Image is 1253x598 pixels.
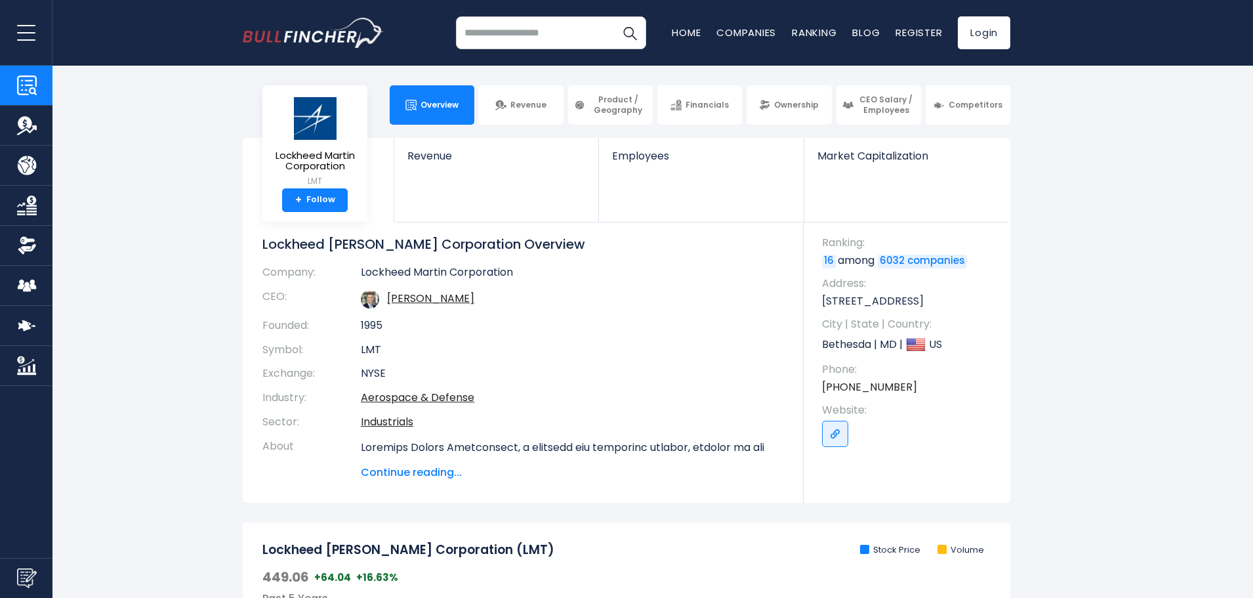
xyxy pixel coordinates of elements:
td: Lockheed Martin Corporation [361,266,784,285]
span: 449.06 [262,568,309,586]
span: Revenue [510,100,546,110]
span: Financials [686,100,729,110]
a: Register [895,26,942,39]
span: Employees [612,150,790,162]
h2: Lockheed [PERSON_NAME] Corporation (LMT) [262,542,554,559]
img: Ownership [17,236,37,255]
span: Product / Geography [589,95,647,115]
span: CEO Salary / Employees [857,95,915,115]
span: Phone: [822,362,997,377]
p: Bethesda | MD | US [822,335,997,354]
a: Ranking [792,26,836,39]
img: bullfincher logo [243,18,384,48]
th: Company: [262,266,361,285]
a: 6032 companies [878,255,967,268]
a: Go to link [822,421,848,447]
span: Continue reading... [361,465,784,481]
td: 1995 [361,314,784,338]
a: Login [958,16,1010,49]
a: Ownership [747,85,831,125]
small: LMT [273,175,357,187]
a: CEO Salary / Employees [836,85,921,125]
span: Lockheed Martin Corporation [273,150,357,172]
a: +Follow [282,188,348,212]
th: Exchange: [262,362,361,386]
span: Ranking: [822,236,997,250]
a: ceo [387,291,474,306]
span: +16.63% [356,571,398,584]
th: Symbol: [262,338,361,362]
a: Companies [716,26,776,39]
a: Industrials [361,414,413,429]
a: Revenue [394,138,598,184]
th: Industry: [262,386,361,410]
p: [STREET_ADDRESS] [822,294,997,309]
span: Address: [822,276,997,291]
a: Employees [599,138,803,184]
button: Search [613,16,646,49]
span: City | State | Country: [822,317,997,331]
a: Blog [852,26,880,39]
li: Volume [937,545,984,556]
span: Market Capitalization [817,150,996,162]
span: +64.04 [314,571,351,584]
a: Lockheed Martin Corporation LMT [272,96,358,188]
a: Overview [390,85,474,125]
strong: + [295,194,302,206]
h1: Lockheed [PERSON_NAME] Corporation Overview [262,236,784,253]
a: Competitors [926,85,1010,125]
a: Aerospace & Defense [361,390,474,405]
th: Sector: [262,410,361,435]
td: LMT [361,338,784,362]
span: Overview [421,100,459,110]
span: Website: [822,403,997,417]
a: Financials [657,85,742,125]
img: jim-taiclet.jpg [361,290,379,309]
span: Revenue [407,150,585,162]
th: CEO: [262,285,361,314]
li: Stock Price [860,545,920,556]
a: [PHONE_NUMBER] [822,380,917,395]
p: among [822,253,997,268]
a: Home [672,26,701,39]
span: Competitors [949,100,1002,110]
th: Founded: [262,314,361,338]
a: Go to homepage [243,18,384,48]
a: Market Capitalization [804,138,1009,184]
a: Product / Geography [568,85,653,125]
th: About [262,435,361,481]
a: 16 [822,255,836,268]
a: Revenue [479,85,564,125]
span: Ownership [774,100,819,110]
td: NYSE [361,362,784,386]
